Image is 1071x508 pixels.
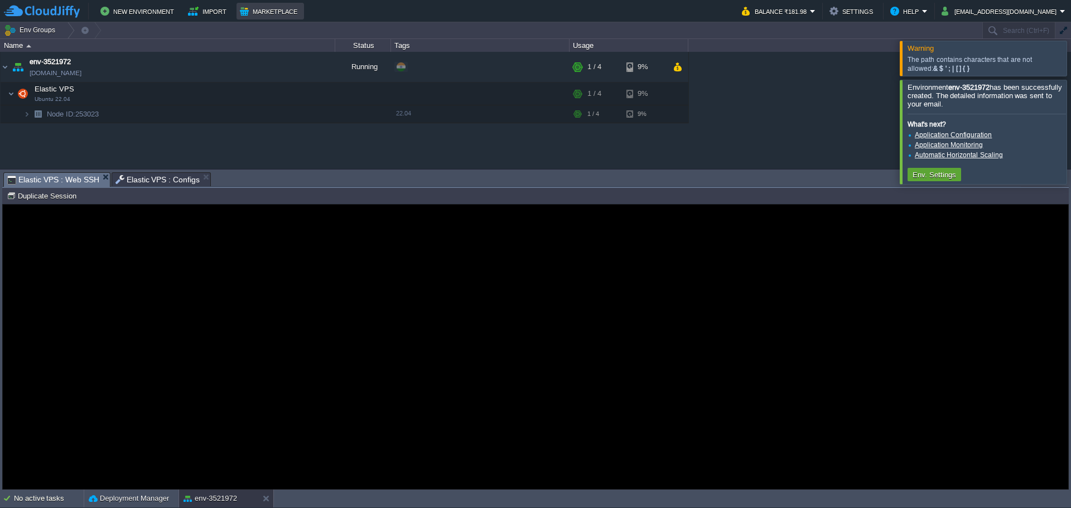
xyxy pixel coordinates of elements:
span: 22.04 [396,110,411,117]
button: Marketplace [240,4,301,18]
a: Application Monitoring [915,141,983,149]
div: 1 / 4 [587,83,601,105]
button: New Environment [100,4,177,18]
img: AMDAwAAAACH5BAEAAAAALAAAAAABAAEAAAICRAEAOw== [26,45,31,47]
b: env-3521972 [948,83,990,91]
div: Running [335,52,391,82]
img: CloudJiffy [4,4,80,18]
a: Elastic VPSUbuntu 22.04 [33,85,76,93]
div: Tags [392,39,569,52]
button: Help [890,4,922,18]
span: Node ID: [47,110,75,118]
a: [DOMAIN_NAME] [30,67,81,79]
button: [EMAIL_ADDRESS][DOMAIN_NAME] [942,4,1060,18]
a: env-3521972 [30,56,71,67]
span: 253023 [46,109,100,119]
button: Duplicate Session [7,191,80,201]
button: Balance ₹181.98 [742,4,810,18]
div: Status [336,39,390,52]
span: Elastic VPS [33,84,76,94]
img: AMDAwAAAACH5BAEAAAAALAAAAAABAAEAAAICRAEAOw== [23,105,30,123]
img: AMDAwAAAACH5BAEAAAAALAAAAAABAAEAAAICRAEAOw== [8,83,15,105]
div: 1 / 4 [587,52,601,82]
span: Environment has been successfully created. The detailed information was sent to your email. [908,83,1062,108]
iframe: chat widget [1024,463,1060,497]
b: What's next? [908,120,946,128]
a: Application Configuration [915,131,992,139]
div: 9% [626,52,663,82]
img: AMDAwAAAACH5BAEAAAAALAAAAAABAAEAAAICRAEAOw== [15,83,31,105]
img: AMDAwAAAACH5BAEAAAAALAAAAAABAAEAAAICRAEAOw== [10,52,26,82]
div: 9% [626,105,663,123]
div: Usage [570,39,688,52]
b: & $ ' ; | [ ] { } [933,65,969,72]
button: env-3521972 [184,493,237,504]
span: Elastic VPS : Web SSH [7,173,99,187]
span: Elastic VPS : Configs [115,173,200,186]
iframe: To enrich screen reader interactions, please activate Accessibility in Grammarly extension settings [3,205,1068,489]
button: Deployment Manager [89,493,169,504]
img: AMDAwAAAACH5BAEAAAAALAAAAAABAAEAAAICRAEAOw== [30,105,46,123]
button: Import [188,4,230,18]
div: Name [1,39,335,52]
div: The path contains characters that are not allowed: [908,55,1064,73]
span: Warning [908,44,934,52]
img: AMDAwAAAACH5BAEAAAAALAAAAAABAAEAAAICRAEAOw== [1,52,9,82]
div: No active tasks [14,490,84,507]
div: 1 / 4 [587,105,599,123]
a: Automatic Horizontal Scaling [915,151,1003,159]
button: Settings [829,4,876,18]
a: Node ID:253023 [46,109,100,119]
div: 9% [626,83,663,105]
button: Env. Settings [909,170,959,180]
button: Env Groups [4,22,59,38]
span: Ubuntu 22.04 [35,96,70,103]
